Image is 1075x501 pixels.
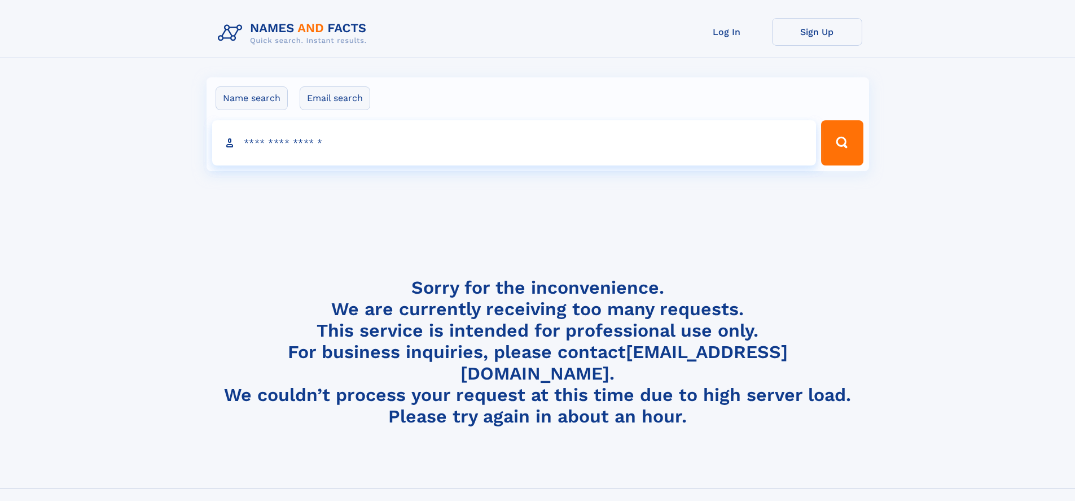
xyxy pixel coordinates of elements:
[682,18,772,46] a: Log In
[300,86,370,110] label: Email search
[213,277,862,428] h4: Sorry for the inconvenience. We are currently receiving too many requests. This service is intend...
[821,120,863,165] button: Search Button
[212,120,817,165] input: search input
[460,341,788,384] a: [EMAIL_ADDRESS][DOMAIN_NAME]
[772,18,862,46] a: Sign Up
[216,86,288,110] label: Name search
[213,18,376,49] img: Logo Names and Facts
